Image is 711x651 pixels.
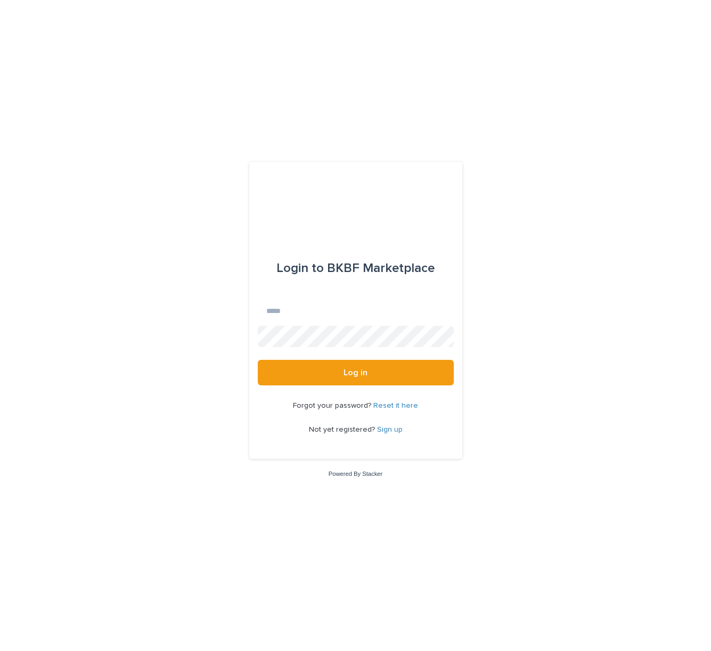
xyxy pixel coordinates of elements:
[276,253,435,283] div: BKBF Marketplace
[329,471,382,477] a: Powered By Stacker
[276,262,324,275] span: Login to
[373,402,418,409] a: Reset it here
[258,360,454,385] button: Log in
[309,426,377,433] span: Not yet registered?
[293,402,373,409] span: Forgot your password?
[377,426,403,433] a: Sign up
[302,187,409,219] img: l65f3yHPToSKODuEVUav
[344,368,367,377] span: Log in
